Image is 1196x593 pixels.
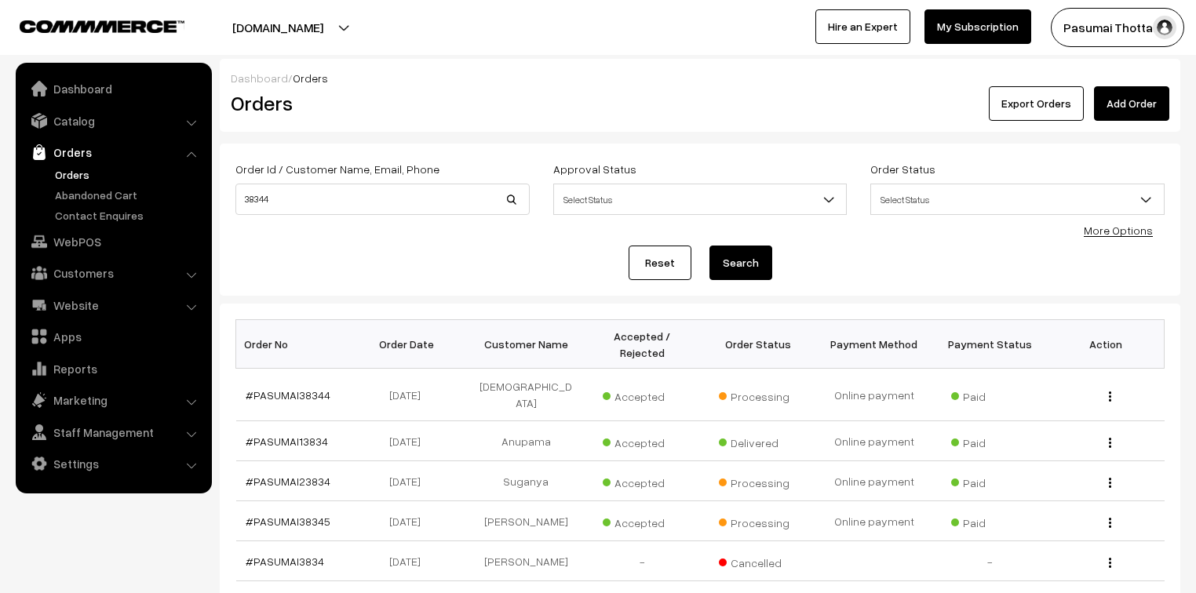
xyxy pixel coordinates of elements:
input: Order Id / Customer Name / Customer Email / Customer Phone [235,184,530,215]
a: #PASUMAI38345 [246,515,330,528]
td: [PERSON_NAME] [468,501,584,541]
th: Action [1048,320,1165,369]
a: Hire an Expert [815,9,910,44]
th: Payment Status [932,320,1048,369]
a: Catalog [20,107,206,135]
a: Customers [20,259,206,287]
a: Orders [51,166,206,183]
span: Paid [951,431,1030,451]
span: Accepted [603,431,681,451]
td: - [932,541,1048,581]
a: Contact Enquires [51,207,206,224]
td: Online payment [816,501,932,541]
th: Order No [236,320,352,369]
td: [DEMOGRAPHIC_DATA] [468,369,584,421]
span: Delivered [719,431,797,451]
a: #PASUMAI13834 [246,435,328,448]
th: Accepted / Rejected [584,320,700,369]
span: Paid [951,511,1030,531]
a: More Options [1084,224,1153,237]
label: Order Id / Customer Name, Email, Phone [235,161,439,177]
div: / [231,70,1169,86]
th: Order Status [700,320,816,369]
button: Pasumai Thotta… [1051,8,1184,47]
a: #PASUMAI38344 [246,388,330,402]
img: Menu [1109,518,1111,528]
span: Processing [719,471,797,491]
a: My Subscription [924,9,1031,44]
span: Paid [951,384,1030,405]
button: [DOMAIN_NAME] [177,8,378,47]
th: Customer Name [468,320,584,369]
td: [PERSON_NAME] [468,541,584,581]
a: Abandoned Cart [51,187,206,203]
a: Apps [20,322,206,351]
span: Select Status [870,184,1165,215]
a: Staff Management [20,418,206,446]
span: Cancelled [719,551,797,571]
label: Order Status [870,161,935,177]
img: Menu [1109,391,1111,402]
button: Search [709,246,772,280]
a: Orders [20,138,206,166]
span: Processing [719,511,797,531]
a: Reports [20,355,206,383]
a: Website [20,291,206,319]
span: Accepted [603,384,681,405]
td: Online payment [816,461,932,501]
th: Order Date [352,320,468,369]
th: Payment Method [816,320,932,369]
td: [DATE] [352,369,468,421]
a: #PASUMAI23834 [246,475,330,488]
img: Menu [1109,558,1111,568]
td: Online payment [816,369,932,421]
a: Settings [20,449,206,478]
span: Select Status [554,186,847,213]
span: Select Status [553,184,848,215]
a: Add Order [1094,86,1169,121]
span: Accepted [603,511,681,531]
a: WebPOS [20,227,206,256]
span: Processing [719,384,797,405]
a: Marketing [20,386,206,414]
a: #PASUMAI3834 [246,555,324,568]
td: - [584,541,700,581]
td: [DATE] [352,541,468,581]
span: Orders [293,71,328,85]
a: COMMMERCE [20,16,157,35]
td: Suganya [468,461,584,501]
label: Approval Status [553,161,636,177]
span: Paid [951,471,1030,491]
img: COMMMERCE [20,20,184,32]
img: user [1153,16,1176,39]
td: [DATE] [352,501,468,541]
td: [DATE] [352,421,468,461]
span: Accepted [603,471,681,491]
img: Menu [1109,438,1111,448]
td: Online payment [816,421,932,461]
td: [DATE] [352,461,468,501]
h2: Orders [231,91,528,115]
a: Dashboard [20,75,206,103]
td: Anupama [468,421,584,461]
span: Select Status [871,186,1164,213]
img: Menu [1109,478,1111,488]
button: Export Orders [989,86,1084,121]
a: Dashboard [231,71,288,85]
a: Reset [629,246,691,280]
